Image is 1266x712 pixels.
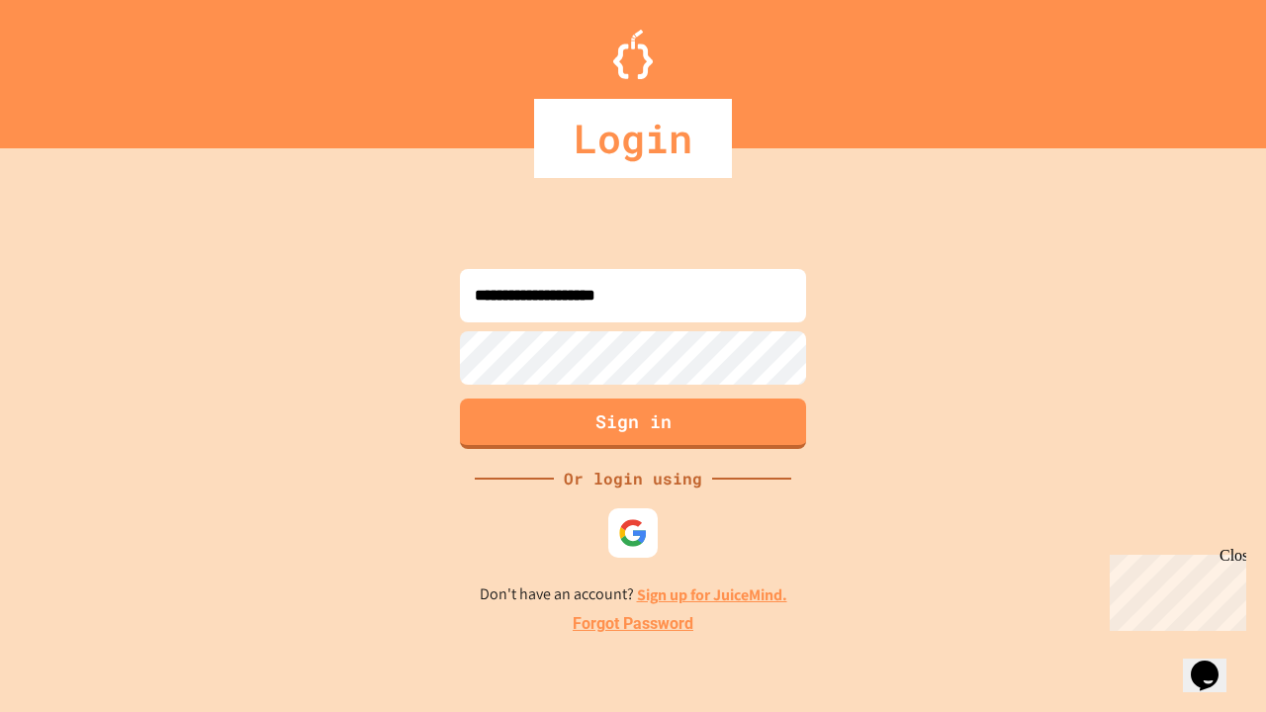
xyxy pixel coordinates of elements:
button: Sign in [460,399,806,449]
div: Or login using [554,467,712,490]
div: Chat with us now!Close [8,8,136,126]
p: Don't have an account? [480,582,787,607]
img: Logo.svg [613,30,653,79]
a: Forgot Password [573,612,693,636]
iframe: chat widget [1102,547,1246,631]
iframe: chat widget [1183,633,1246,692]
img: google-icon.svg [618,518,648,548]
div: Login [534,99,732,178]
a: Sign up for JuiceMind. [637,584,787,605]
